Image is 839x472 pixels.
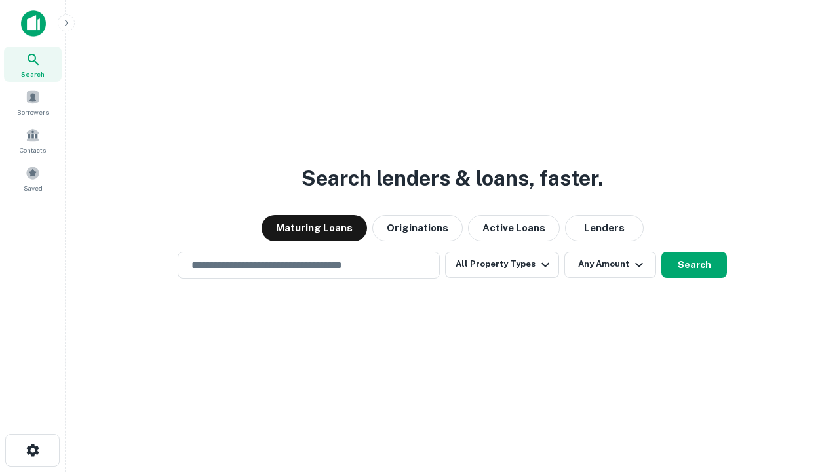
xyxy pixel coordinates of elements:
[21,10,46,37] img: capitalize-icon.png
[4,123,62,158] a: Contacts
[302,163,603,194] h3: Search lenders & loans, faster.
[17,107,49,117] span: Borrowers
[262,215,367,241] button: Maturing Loans
[773,367,839,430] iframe: Chat Widget
[468,215,560,241] button: Active Loans
[4,85,62,120] a: Borrowers
[445,252,559,278] button: All Property Types
[4,47,62,82] a: Search
[565,215,644,241] button: Lenders
[372,215,463,241] button: Originations
[564,252,656,278] button: Any Amount
[21,69,45,79] span: Search
[661,252,727,278] button: Search
[20,145,46,155] span: Contacts
[24,183,43,193] span: Saved
[4,161,62,196] a: Saved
